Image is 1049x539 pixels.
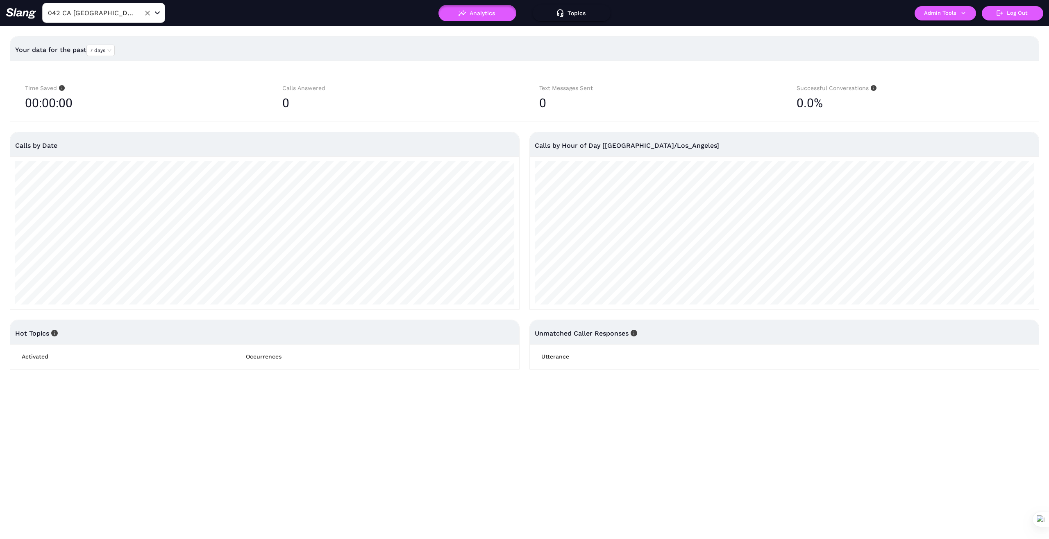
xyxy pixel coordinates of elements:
[6,8,36,19] img: 623511267c55cb56e2f2a487_logo2.png
[797,93,823,113] span: 0.0%
[533,5,611,21] button: Topics
[57,85,65,91] span: info-circle
[25,85,65,91] span: Time Saved
[797,85,876,91] span: Successful Conversations
[49,330,58,336] span: info-circle
[539,96,546,110] span: 0
[915,6,976,20] button: Admin Tools
[239,349,514,364] th: Occurrences
[869,85,876,91] span: info-circle
[90,45,111,56] span: 7 days
[15,132,514,159] div: Calls by Date
[539,83,767,93] div: Text Messages Sent
[535,329,637,337] span: Unmatched Caller Responses
[629,330,637,336] span: info-circle
[438,10,516,16] a: Analytics
[282,83,510,93] div: Calls Answered
[15,329,58,337] span: Hot Topics
[535,349,1034,364] th: Utterance
[142,7,153,19] button: Clear
[15,349,239,364] th: Activated
[25,93,73,113] span: 00:00:00
[535,132,1034,159] div: Calls by Hour of Day [[GEOGRAPHIC_DATA]/Los_Angeles]
[982,6,1043,20] button: Log Out
[282,96,289,110] span: 0
[438,5,516,21] button: Analytics
[152,8,162,18] button: Open
[15,40,1034,60] div: Your data for the past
